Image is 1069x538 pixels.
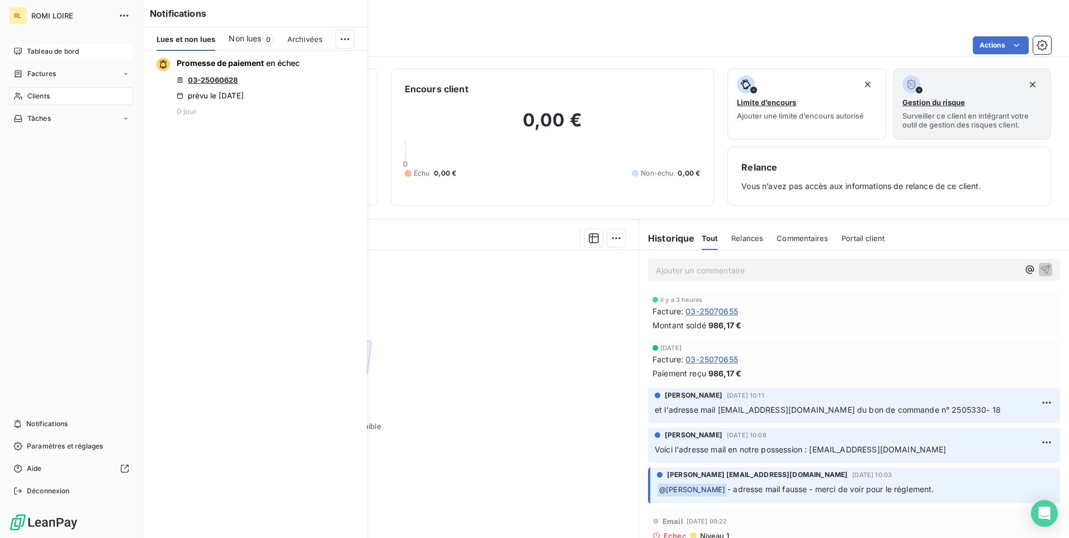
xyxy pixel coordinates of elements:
[143,51,367,122] button: Promesse de paiement en échec03-25060628prévu le [DATE]0 jour
[660,344,682,351] span: [DATE]
[652,319,706,331] span: Montant soldé
[26,419,68,429] span: Notifications
[27,91,50,101] span: Clients
[902,98,965,107] span: Gestion du risque
[177,58,264,68] span: Promesse de paiement
[655,445,947,454] span: Voici l'adresse mail en notre possession : [EMAIL_ADDRESS][DOMAIN_NAME]
[667,470,848,480] span: [PERSON_NAME] [EMAIL_ADDRESS][DOMAIN_NAME]
[405,82,469,96] h6: Encours client
[893,68,1051,140] button: Gestion du risqueSurveiller ce client en intégrant votre outil de gestion des risques client.
[27,46,79,56] span: Tableau de bord
[188,75,238,84] a: 03-25060628
[973,36,1029,54] button: Actions
[841,234,884,243] span: Portail client
[229,33,261,44] span: Non lues
[731,234,763,243] span: Relances
[727,432,767,438] span: [DATE] 10:08
[655,405,1001,414] span: et l'adresse mail [EMAIL_ADDRESS][DOMAIN_NAME] du bon de commande n° 2505330- 18
[702,234,718,243] span: Tout
[27,441,103,451] span: Paramètres et réglages
[708,319,741,331] span: 986,17 €
[727,68,886,140] button: Limite d’encoursAjouter une limite d’encours autorisé
[741,161,1037,174] h6: Relance
[157,35,215,44] span: Lues et non lues
[9,513,78,531] img: Logo LeanPay
[652,367,706,379] span: Paiement reçu
[663,517,683,526] span: Email
[741,161,1037,192] div: Vous n’avez pas accès aux informations de relance de ce client.
[652,305,683,317] span: Facture :
[287,35,323,44] span: Archivées
[665,430,722,440] span: [PERSON_NAME]
[27,69,56,79] span: Factures
[852,471,892,478] span: [DATE] 10:03
[708,367,741,379] span: 986,17 €
[777,234,828,243] span: Commentaires
[263,34,274,44] span: 0
[405,109,701,143] h2: 0,00 €
[9,460,134,478] a: Aide
[27,114,51,124] span: Tâches
[150,7,360,20] h6: Notifications
[685,353,738,365] span: 03-25070655
[27,464,42,474] span: Aide
[737,98,796,107] span: Limite d’encours
[177,107,197,116] span: 0 jour
[9,7,27,25] div: RL
[685,305,738,317] span: 03-25070655
[665,390,722,400] span: [PERSON_NAME]
[414,168,430,178] span: Échu
[678,168,700,178] span: 0,00 €
[434,168,456,178] span: 0,00 €
[27,486,70,496] span: Déconnexion
[902,111,1042,129] span: Surveiller ce client en intégrant votre outil de gestion des risques client.
[727,484,934,494] span: - adresse mail fausse - merci de voir pour le réglement.
[660,296,702,303] span: il y a 3 heures
[266,58,300,68] span: en échec
[658,484,727,497] span: @ [PERSON_NAME]
[639,232,695,245] h6: Historique
[1031,500,1058,527] div: Open Intercom Messenger
[177,91,244,100] div: prévu le [DATE]
[641,168,673,178] span: Non-échu
[403,159,408,168] span: 0
[737,111,864,120] span: Ajouter une limite d’encours autorisé
[31,11,112,20] span: ROMI LOIRE
[687,518,727,525] span: [DATE] 09:22
[727,392,764,399] span: [DATE] 10:11
[652,353,683,365] span: Facture :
